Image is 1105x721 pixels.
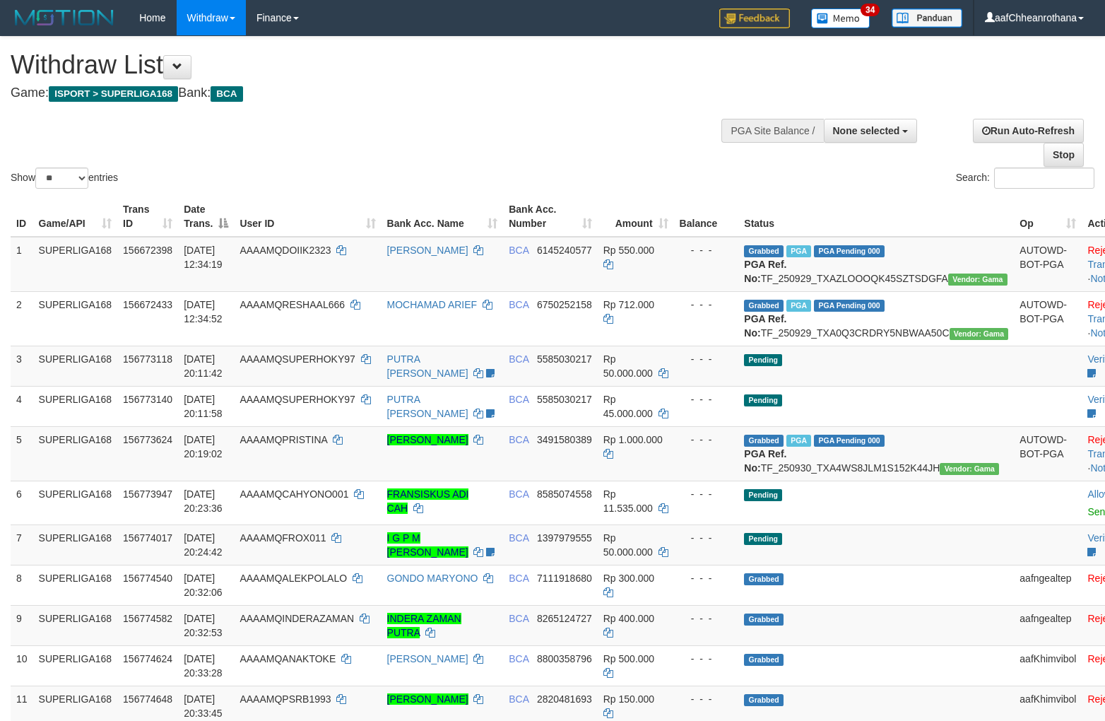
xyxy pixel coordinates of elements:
[603,693,654,705] span: Rp 150.000
[738,237,1014,292] td: TF_250929_TXAZLOOOQK45SZTSDGFA
[744,259,786,284] b: PGA Ref. No:
[509,653,528,664] span: BCA
[11,386,33,426] td: 4
[184,394,223,419] span: [DATE] 20:11:58
[1044,143,1084,167] a: Stop
[537,532,592,544] span: Copy 1397979555 to clipboard
[35,168,88,189] select: Showentries
[537,653,592,664] span: Copy 8800358796 to clipboard
[387,653,468,664] a: [PERSON_NAME]
[184,532,223,558] span: [DATE] 20:24:42
[509,488,528,500] span: BCA
[123,488,172,500] span: 156773947
[948,274,1007,286] span: Vendor URL: https://trx31.1velocity.biz
[387,613,461,638] a: INDERA ZAMAN PUTRA
[387,573,478,584] a: GONDO MARYONO
[744,354,782,366] span: Pending
[11,197,33,237] th: ID
[744,313,786,339] b: PGA Ref. No:
[503,197,598,237] th: Bank Acc. Number: activate to sort column ascending
[721,119,823,143] div: PGA Site Balance /
[738,291,1014,346] td: TF_250929_TXA0Q3CRDRY5NBWAA50C
[387,353,468,379] a: PUTRA [PERSON_NAME]
[33,481,118,524] td: SUPERLIGA168
[994,168,1094,189] input: Search:
[123,532,172,544] span: 156774017
[184,245,223,270] span: [DATE] 12:34:19
[240,245,331,256] span: AAAAMQDOIIK2323
[184,299,223,324] span: [DATE] 12:34:52
[744,654,784,666] span: Grabbed
[49,86,178,102] span: ISPORT > SUPERLIGA168
[744,448,786,474] b: PGA Ref. No:
[680,352,733,366] div: - - -
[184,434,223,459] span: [DATE] 20:19:02
[33,237,118,292] td: SUPERLIGA168
[744,394,782,406] span: Pending
[123,573,172,584] span: 156774540
[603,488,653,514] span: Rp 11.535.000
[509,573,528,584] span: BCA
[509,434,528,445] span: BCA
[537,573,592,584] span: Copy 7111918680 to clipboard
[33,346,118,386] td: SUPERLIGA168
[719,8,790,28] img: Feedback.jpg
[603,532,653,558] span: Rp 50.000.000
[537,353,592,365] span: Copy 5585030217 to clipboard
[387,488,469,514] a: FRANSISKUS ADI CAH
[240,434,327,445] span: AAAAMQPRISTINA
[509,613,528,624] span: BCA
[178,197,234,237] th: Date Trans.: activate to sort column descending
[680,392,733,406] div: - - -
[33,291,118,346] td: SUPERLIGA168
[11,168,118,189] label: Show entries
[11,51,723,79] h1: Withdraw List
[744,245,784,257] span: Grabbed
[123,613,172,624] span: 156774582
[1014,565,1082,605] td: aafngealtep
[33,605,118,645] td: SUPERLIGA168
[240,573,347,584] span: AAAAMQALEKPOLALO
[861,4,880,16] span: 34
[240,532,326,544] span: AAAAMQFROX011
[117,197,178,237] th: Trans ID: activate to sort column ascending
[33,386,118,426] td: SUPERLIGA168
[123,434,172,445] span: 156773624
[184,693,223,719] span: [DATE] 20:33:45
[833,125,900,136] span: None selected
[598,197,674,237] th: Amount: activate to sort column ascending
[1014,426,1082,481] td: AUTOWD-BOT-PGA
[680,433,733,447] div: - - -
[240,299,345,310] span: AAAAMQRESHAAL666
[33,565,118,605] td: SUPERLIGA168
[11,524,33,565] td: 7
[387,434,468,445] a: [PERSON_NAME]
[123,353,172,365] span: 156773118
[240,488,348,500] span: AAAAMQCAHYONO001
[537,693,592,705] span: Copy 2820481693 to clipboard
[184,353,223,379] span: [DATE] 20:11:42
[680,652,733,666] div: - - -
[11,86,723,100] h4: Game: Bank:
[123,653,172,664] span: 156774624
[11,605,33,645] td: 9
[680,487,733,501] div: - - -
[509,353,528,365] span: BCA
[814,245,885,257] span: PGA Pending
[603,245,654,256] span: Rp 550.000
[240,613,354,624] span: AAAAMQINDERAZAMAN
[11,481,33,524] td: 6
[240,693,331,705] span: AAAAMQPSRB1993
[814,435,885,447] span: PGA Pending
[240,353,355,365] span: AAAAMQSUPERHOKY97
[786,300,811,312] span: Marked by aafsoycanthlai
[674,197,739,237] th: Balance
[744,489,782,501] span: Pending
[509,532,528,544] span: BCA
[234,197,381,237] th: User ID: activate to sort column ascending
[744,573,784,585] span: Grabbed
[11,426,33,481] td: 5
[603,353,653,379] span: Rp 50.000.000
[603,653,654,664] span: Rp 500.000
[603,394,653,419] span: Rp 45.000.000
